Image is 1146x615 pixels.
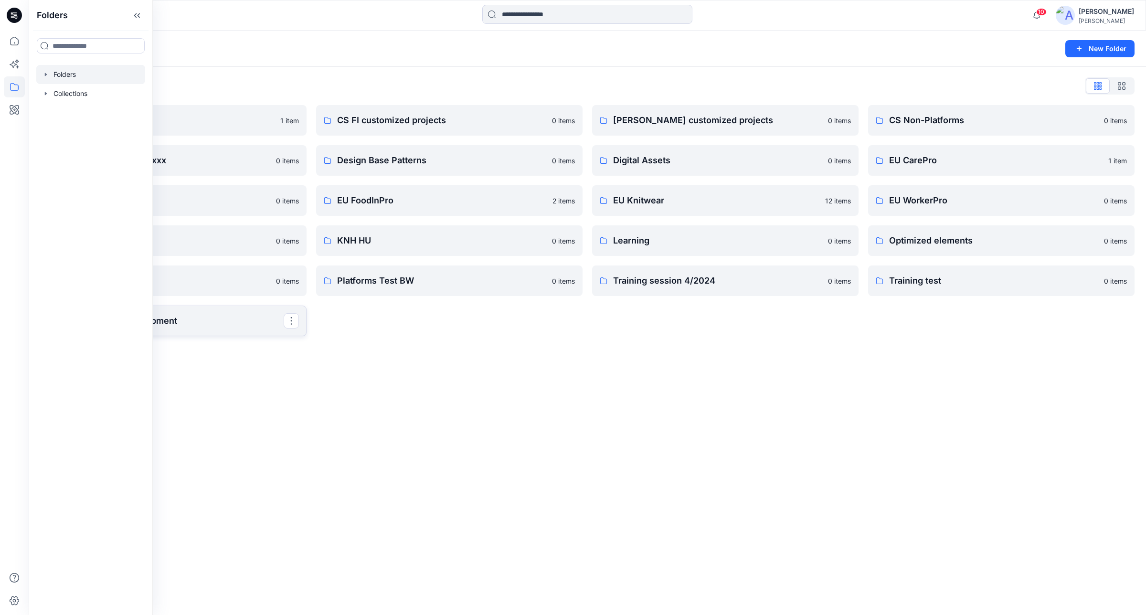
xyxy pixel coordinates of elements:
[40,185,307,216] a: EU CE Garments0 items
[280,116,299,126] p: 1 item
[316,265,583,296] a: Platforms Test BW0 items
[1056,6,1075,25] img: avatar
[868,145,1135,176] a: EU CarePro1 item
[868,185,1135,216] a: EU WorkerPro0 items
[889,234,1098,247] p: Optimized elements
[592,145,859,176] a: Digital Assets0 items
[552,196,575,206] p: 2 items
[1079,17,1134,24] div: [PERSON_NAME]
[613,274,822,287] p: Training session 4/2024
[316,105,583,136] a: CS FI customized projects0 items
[1079,6,1134,17] div: [PERSON_NAME]
[316,225,583,256] a: KNH HU0 items
[1104,236,1127,246] p: 0 items
[316,185,583,216] a: EU FoodInPro2 items
[889,154,1103,167] p: EU CarePro
[61,154,270,167] p: Customer collection xxxx
[592,265,859,296] a: Training session 4/20240 items
[828,116,851,126] p: 0 items
[1104,196,1127,206] p: 0 items
[316,145,583,176] a: Design Base Patterns0 items
[337,114,546,127] p: CS FI customized projects
[1036,8,1047,16] span: 10
[337,194,547,207] p: EU FoodInPro
[61,314,284,328] p: WWS Product Development
[61,234,270,247] p: Group xx
[828,156,851,166] p: 0 items
[276,236,299,246] p: 0 items
[592,185,859,216] a: EU Knitwear12 items
[337,154,546,167] p: Design Base Patterns
[552,276,575,286] p: 0 items
[828,276,851,286] p: 0 items
[1108,156,1127,166] p: 1 item
[276,196,299,206] p: 0 items
[889,274,1098,287] p: Training test
[613,114,822,127] p: [PERSON_NAME] customized projects
[889,194,1098,207] p: EU WorkerPro
[828,236,851,246] p: 0 items
[592,105,859,136] a: [PERSON_NAME] customized projects0 items
[613,234,822,247] p: Learning
[40,105,307,136] a: Archive1 item
[61,194,270,207] p: EU CE Garments
[61,274,270,287] p: Platforms
[613,154,822,167] p: Digital Assets
[61,114,275,127] p: Archive
[40,306,307,336] a: WWS Product Development
[1104,276,1127,286] p: 0 items
[552,236,575,246] p: 0 items
[40,225,307,256] a: Group xx0 items
[889,114,1098,127] p: CS Non-Platforms
[40,265,307,296] a: Platforms0 items
[337,234,546,247] p: KNH HU
[276,276,299,286] p: 0 items
[1065,40,1135,57] button: New Folder
[868,265,1135,296] a: Training test0 items
[276,156,299,166] p: 0 items
[552,116,575,126] p: 0 items
[868,225,1135,256] a: Optimized elements0 items
[337,274,546,287] p: Platforms Test BW
[868,105,1135,136] a: CS Non-Platforms0 items
[1104,116,1127,126] p: 0 items
[552,156,575,166] p: 0 items
[825,196,851,206] p: 12 items
[592,225,859,256] a: Learning0 items
[613,194,819,207] p: EU Knitwear
[40,145,307,176] a: Customer collection xxxx0 items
